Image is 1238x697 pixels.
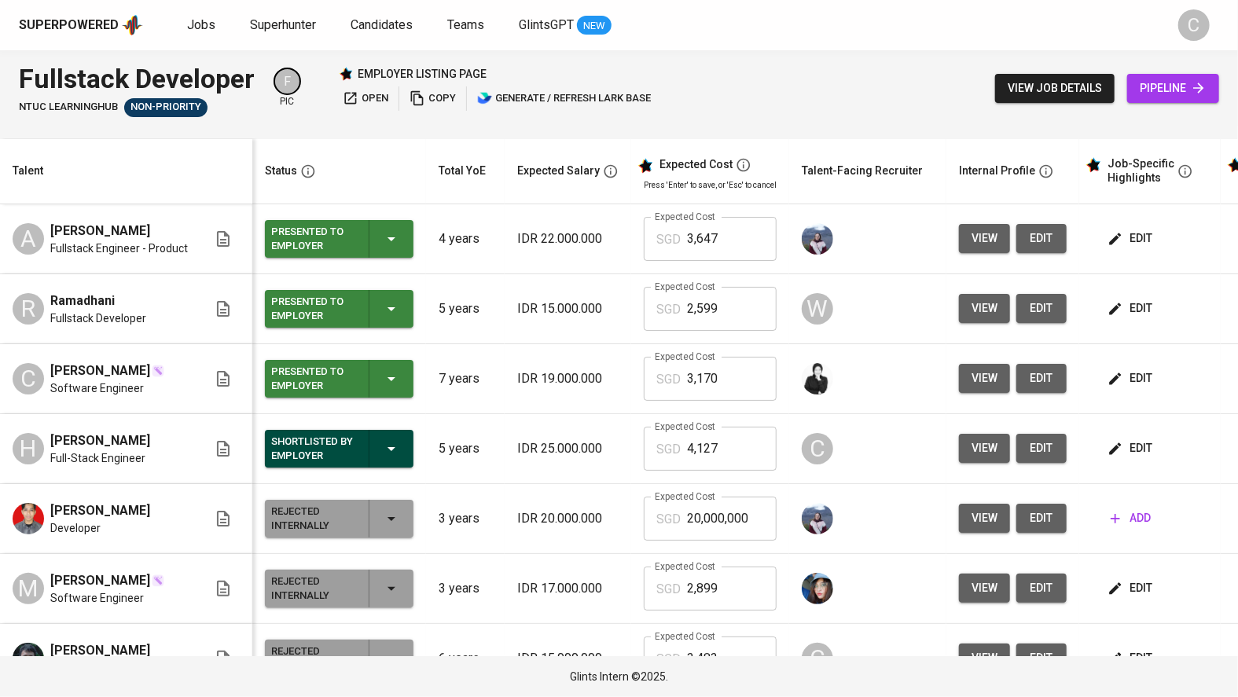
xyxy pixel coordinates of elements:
div: Shortlisted by Employer [271,431,356,466]
div: H [13,433,44,464]
img: christine.raharja@glints.com [802,223,833,255]
span: add [1111,508,1151,528]
span: edit [1111,229,1152,248]
div: C [802,643,833,674]
span: [PERSON_NAME] [50,501,150,520]
span: copy [410,90,456,108]
p: SGD [656,300,681,319]
button: open [339,86,392,111]
div: Presented to Employer [271,222,356,256]
button: Shortlisted by Employer [265,430,413,468]
span: edit [1029,578,1054,598]
span: Full-Stack Engineer [50,450,145,466]
img: christine.raharja@glints.com [802,503,833,534]
button: view [959,294,1010,323]
div: C [13,363,44,394]
p: SGD [656,580,681,599]
button: view [959,434,1010,463]
div: Presented to Employer [271,361,356,396]
div: C [802,433,833,464]
button: view [959,364,1010,393]
div: A [13,223,44,255]
div: Superpowered [19,17,119,35]
span: Fullstack Developer [50,310,146,326]
p: employer listing page [358,66,487,82]
button: edit [1104,574,1159,603]
button: Rejected Internally [265,570,413,607]
p: SGD [656,510,681,529]
span: edit [1111,369,1152,388]
div: M [13,573,44,604]
p: SGD [656,440,681,459]
button: view [959,574,1010,603]
button: edit [1016,224,1067,253]
span: Non-Priority [124,100,208,115]
p: 4 years [439,229,492,248]
p: IDR 20.000.000 [517,509,619,528]
span: edit [1029,229,1054,248]
div: Job-Specific Highlights [1108,157,1174,185]
p: 6 years [439,649,492,668]
button: edit [1016,294,1067,323]
div: Talent [13,161,43,181]
p: SGD [656,370,681,389]
img: diazagista@glints.com [802,573,833,604]
span: Candidates [351,17,413,32]
a: pipeline [1127,74,1219,103]
button: Presented to Employer [265,220,413,258]
p: 3 years [439,509,492,528]
button: Rejected Internally [265,500,413,537]
img: lark [477,90,493,106]
span: edit [1029,508,1054,528]
span: edit [1029,299,1054,318]
div: Status [265,161,297,181]
div: Sufficient Talents in Pipeline [124,98,208,117]
div: C [1178,9,1210,41]
p: 5 years [439,439,492,458]
span: view [972,229,997,248]
div: Presented to Employer [271,292,356,326]
div: Rejected Internally [271,571,356,606]
div: Internal Profile [959,161,1035,181]
span: edit [1029,369,1054,388]
span: Software Engineer [50,590,144,606]
p: IDR 19.000.000 [517,369,619,388]
p: SGD [656,650,681,669]
button: lark generate / refresh lark base [473,86,655,111]
span: edit [1029,648,1054,668]
button: edit [1104,224,1159,253]
span: Software Engineer [50,380,144,396]
span: GlintsGPT [519,17,574,32]
p: IDR 22.000.000 [517,229,619,248]
img: glints_star.svg [1086,157,1101,173]
button: add [1104,504,1157,533]
button: edit [1016,504,1067,533]
button: edit [1104,364,1159,393]
a: Superpoweredapp logo [19,13,143,37]
p: Press 'Enter' to save, or 'Esc' to cancel [644,179,777,191]
span: NTUC LearningHub [19,100,118,115]
div: R [13,293,44,325]
span: Developer [50,520,101,536]
div: Rejected Internally [271,501,356,536]
div: W [802,293,833,325]
img: medwi@glints.com [802,363,833,394]
button: Presented to Employer [265,360,413,398]
p: 3 years [439,579,492,598]
span: view [972,299,997,318]
a: Superhunter [250,16,319,35]
button: edit [1016,644,1067,673]
button: edit [1016,364,1067,393]
span: [PERSON_NAME] [50,431,150,450]
span: Fullstack Engineer - Product [50,240,188,256]
div: Rejected Internally [271,641,356,676]
span: Teams [447,17,484,32]
span: pipeline [1140,79,1207,98]
span: view [972,438,997,458]
button: copy [406,86,460,111]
